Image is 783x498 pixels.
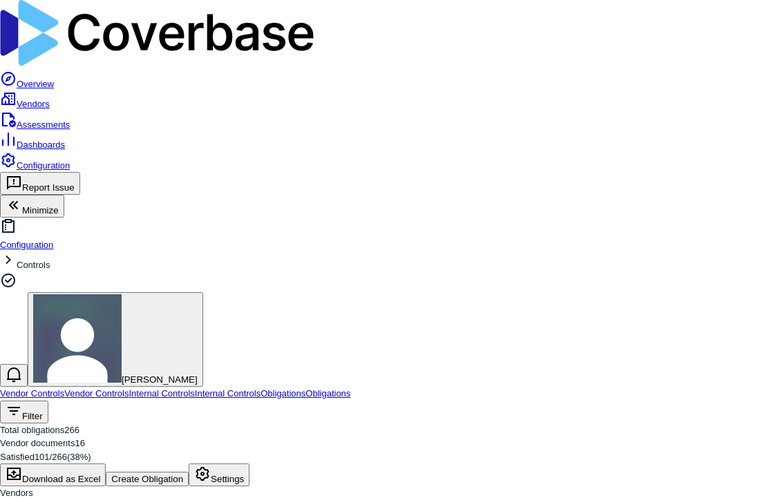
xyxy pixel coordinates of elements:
[28,292,203,387] button: Gerald Pe avatar[PERSON_NAME]
[22,205,59,216] span: Minimize
[195,388,261,399] span: Internal Controls
[33,294,122,383] img: Gerald Pe avatar
[17,160,70,171] span: Configuration
[305,388,350,399] span: Obligations
[22,182,75,193] span: Report Issue
[189,463,249,486] button: Settings
[64,388,129,399] span: Vendor Controls
[129,388,194,399] span: Internal Controls
[106,472,189,486] button: Create Obligation
[17,140,65,150] span: Dashboards
[17,99,50,109] span: Vendors
[35,452,91,462] span: 101 / 266 ( 38 %)
[17,119,70,130] span: Assessments
[22,411,43,421] span: Filter
[122,374,198,385] span: [PERSON_NAME]
[261,388,305,399] span: Obligations
[17,79,54,89] span: Overview
[75,438,84,448] span: 16
[64,425,79,435] span: 266
[17,260,50,270] span: Controls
